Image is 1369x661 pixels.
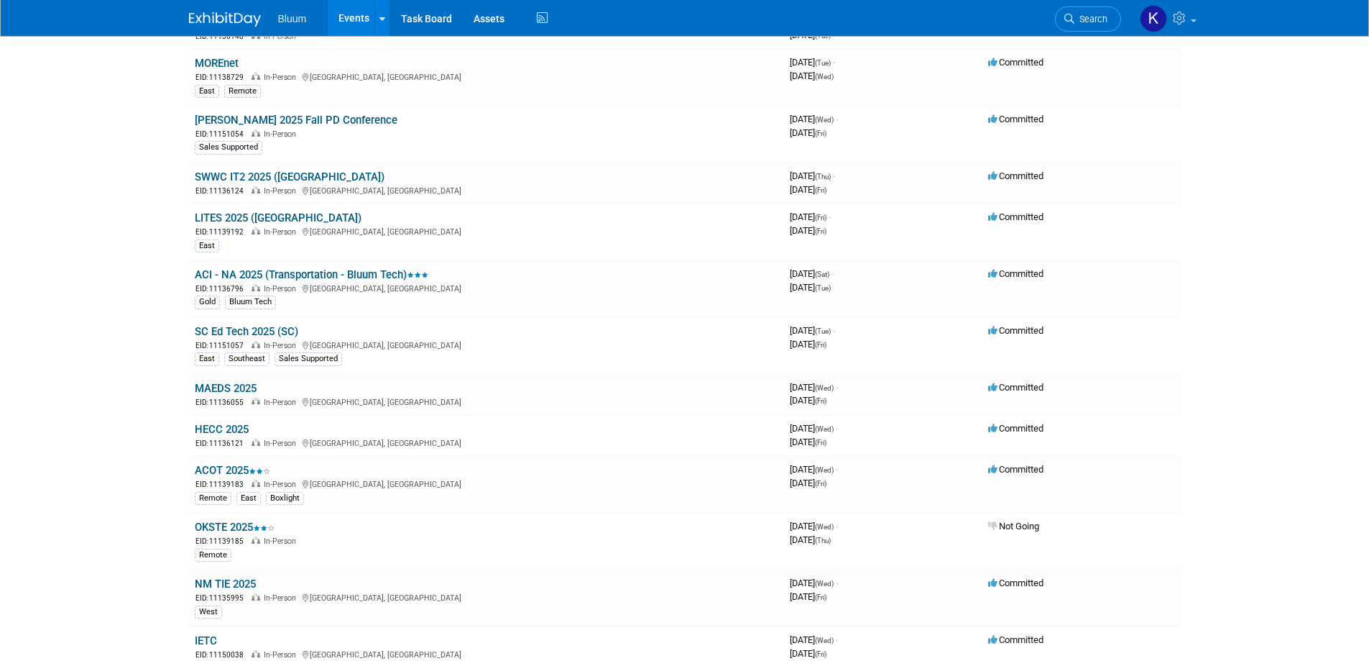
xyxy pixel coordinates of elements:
span: [DATE] [790,437,826,447]
span: EID: 11136055 [195,398,249,406]
div: Sales Supported [195,141,262,154]
span: (Tue) [815,32,831,40]
span: (Wed) [815,73,834,81]
span: EID: 11135995 [195,594,249,602]
img: In-Person Event [252,537,260,544]
span: [DATE] [790,534,831,545]
span: In-Person [264,32,300,41]
span: Committed [988,211,1043,222]
a: SWWC IT2 2025 ([GEOGRAPHIC_DATA]) [195,170,384,183]
div: East [236,492,261,505]
a: HECC 2025 [195,423,249,436]
img: In-Person Event [252,593,260,601]
span: In-Person [264,398,300,407]
span: [DATE] [790,423,838,434]
span: Committed [988,57,1043,68]
span: EID: 11139185 [195,537,249,545]
div: Remote [195,549,231,562]
img: In-Person Event [252,73,260,80]
img: In-Person Event [252,227,260,234]
span: Committed [988,268,1043,279]
span: (Thu) [815,173,831,181]
span: EID: 11139192 [195,228,249,236]
span: EID: 11138729 [195,73,249,81]
div: [GEOGRAPHIC_DATA], [GEOGRAPHIC_DATA] [195,225,778,237]
span: In-Person [264,593,300,603]
span: [DATE] [790,114,838,124]
div: Southeast [224,352,269,365]
span: In-Person [264,650,300,660]
span: In-Person [264,439,300,448]
span: (Fri) [815,129,826,137]
span: [DATE] [790,478,826,488]
span: - [836,578,838,588]
span: (Tue) [815,327,831,335]
span: [DATE] [790,591,826,602]
span: - [836,423,838,434]
span: - [836,464,838,475]
span: [DATE] [790,225,826,236]
span: EID: 11136796 [195,285,249,293]
div: [GEOGRAPHIC_DATA], [GEOGRAPHIC_DATA] [195,648,778,660]
div: East [195,352,219,365]
span: (Fri) [815,480,826,488]
img: ExhibitDay [189,12,261,27]
span: (Fri) [815,439,826,447]
div: Gold [195,296,220,309]
span: Committed [988,170,1043,181]
span: Committed [988,423,1043,434]
a: MOREnet [195,57,239,70]
span: [DATE] [790,464,838,475]
span: (Fri) [815,186,826,194]
span: [DATE] [790,382,838,393]
span: - [831,268,834,279]
img: In-Person Event [252,341,260,348]
div: [GEOGRAPHIC_DATA], [GEOGRAPHIC_DATA] [195,591,778,603]
span: (Wed) [815,637,834,644]
span: (Fri) [815,341,826,349]
img: In-Person Event [252,129,260,137]
div: East [195,85,219,98]
span: [DATE] [790,211,831,222]
span: EID: 11139183 [195,480,249,488]
div: [GEOGRAPHIC_DATA], [GEOGRAPHIC_DATA] [195,437,778,449]
a: OKSTE 2025 [195,521,275,534]
span: Committed [988,114,1043,124]
span: [DATE] [790,184,826,195]
span: - [836,114,838,124]
div: [GEOGRAPHIC_DATA], [GEOGRAPHIC_DATA] [195,184,778,196]
span: - [836,634,838,645]
span: (Wed) [815,466,834,474]
span: [DATE] [790,648,826,659]
span: [DATE] [790,325,835,336]
a: [PERSON_NAME] 2025 Fall PD Conference [195,114,397,127]
div: Bluum Tech [225,296,276,309]
a: SC Ed Tech 2025 (SC) [195,325,298,338]
span: [DATE] [790,339,826,350]
div: [GEOGRAPHIC_DATA], [GEOGRAPHIC_DATA] [195,478,778,490]
span: In-Person [264,480,300,489]
a: ACI - NA 2025 (Transportation - Bluum Tech) [195,268,428,281]
span: [DATE] [790,57,835,68]
span: [DATE] [790,29,831,40]
span: Bluum [278,13,307,24]
div: East [195,240,219,252]
span: [DATE] [790,170,835,181]
span: (Fri) [815,227,826,235]
span: (Thu) [815,537,831,544]
span: In-Person [264,129,300,139]
span: In-Person [264,186,300,196]
span: EID: 11150038 [195,651,249,659]
img: Kellie Noller [1140,5,1167,32]
span: - [833,170,835,181]
span: EID: 11151057 [195,342,249,350]
span: Committed [988,578,1043,588]
div: [GEOGRAPHIC_DATA], [GEOGRAPHIC_DATA] [195,282,778,294]
div: West [195,606,222,619]
span: (Wed) [815,580,834,588]
div: [GEOGRAPHIC_DATA], [GEOGRAPHIC_DATA] [195,339,778,351]
span: - [833,57,835,68]
img: In-Person Event [252,439,260,446]
span: Not Going [988,521,1039,532]
span: Committed [988,382,1043,393]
